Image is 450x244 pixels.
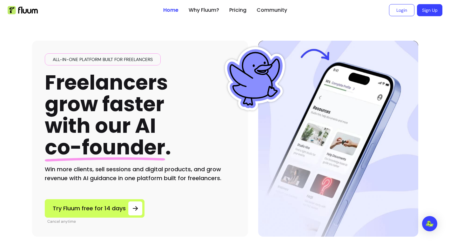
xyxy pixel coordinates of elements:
span: co-founder [45,133,165,161]
a: Home [163,6,178,14]
img: Fluum Duck sticker [223,47,287,111]
a: Community [257,6,287,14]
img: Hero [258,41,418,237]
a: Try Fluum free for 14 days [45,199,144,218]
h2: Win more clients, sell sessions and digital products, and grow revenue with AI guidance in one pl... [45,165,235,183]
a: Pricing [229,6,246,14]
a: Login [389,4,414,16]
span: Try Fluum free for 14 days [53,204,126,213]
img: Fluum Logo [8,6,38,14]
span: All-in-one platform built for freelancers [50,56,155,63]
a: Sign Up [417,4,442,16]
div: Open Intercom Messenger [422,216,437,231]
h1: Freelancers grow faster with our AI . [45,72,171,159]
p: Cancel anytime [47,219,144,224]
a: Why Fluum? [189,6,219,14]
